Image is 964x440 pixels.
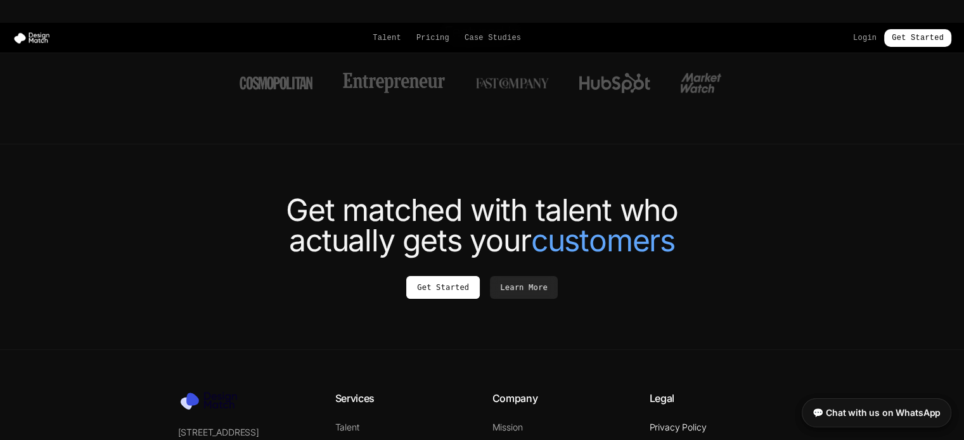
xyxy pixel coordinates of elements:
[884,29,951,47] a: Get Started
[475,73,549,93] img: Featured Logo 3
[13,32,56,44] img: Design Match
[802,398,951,427] a: 💬 Chat with us on WhatsApp
[178,391,248,411] img: Design Match
[240,73,312,93] img: Featured Logo 1
[335,391,472,406] h4: Services
[416,33,449,43] a: Pricing
[178,426,315,439] p: [STREET_ADDRESS]
[127,195,837,256] h2: Get matched with talent who actually gets your
[681,73,724,93] img: Featured Logo 5
[490,276,558,299] a: Learn More
[853,33,877,43] a: Login
[343,73,445,93] img: Featured Logo 2
[650,391,787,406] h4: Legal
[579,73,650,93] img: Featured Logo 4
[373,33,401,43] a: Talent
[650,422,707,432] a: Privacy Policy
[335,422,359,432] a: Talent
[406,276,480,299] a: Get Started
[492,391,629,406] h4: Company
[465,33,521,43] a: Case Studies
[492,422,523,432] a: Mission
[531,225,675,256] span: customers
